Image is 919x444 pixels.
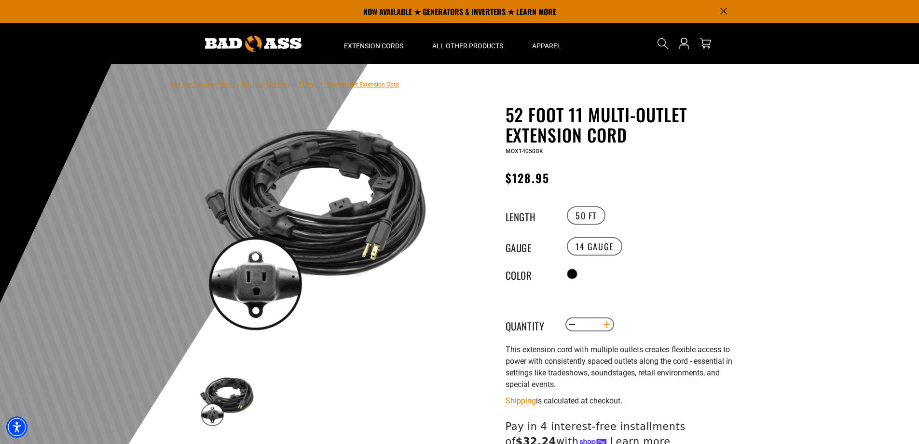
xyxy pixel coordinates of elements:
summary: Extension Cords [329,23,418,64]
div: Accessibility Menu [6,416,27,438]
summary: Search [655,36,671,51]
label: 14 Gauge [567,237,622,256]
summary: Apparel [518,23,576,64]
a: Return to Collection [241,81,292,88]
span: 52 Foot 11 Multi-Outlet Extension Cord [298,81,399,88]
h1: 52 Foot 11 Multi-Outlet Extension Cord [506,104,742,145]
span: All Other Products [432,42,503,50]
summary: All Other Products [418,23,518,64]
span: $128.95 [506,169,550,186]
a: Open this option [676,23,692,64]
span: This extension cord with multiple outlets creates flexible access to power with consistently spac... [506,345,732,389]
label: 50 FT [567,206,605,225]
legend: Gauge [506,240,554,253]
label: Quantity [506,318,554,331]
legend: Length [506,209,554,222]
a: Shipping [506,396,536,405]
span: Apparel [532,42,561,50]
span: MOX14050BK [506,148,543,155]
a: cart [698,38,713,49]
span: Extension Cords [344,42,403,50]
span: › [237,81,239,88]
legend: Color [506,268,554,280]
nav: breadcrumbs [170,78,399,90]
span: › [294,81,296,88]
img: black [199,106,431,339]
a: Bad Ass Extension Cords [170,81,235,88]
div: is calculated at checkout. [506,394,742,407]
img: Bad Ass Extension Cords [205,36,302,52]
img: black [199,372,255,428]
